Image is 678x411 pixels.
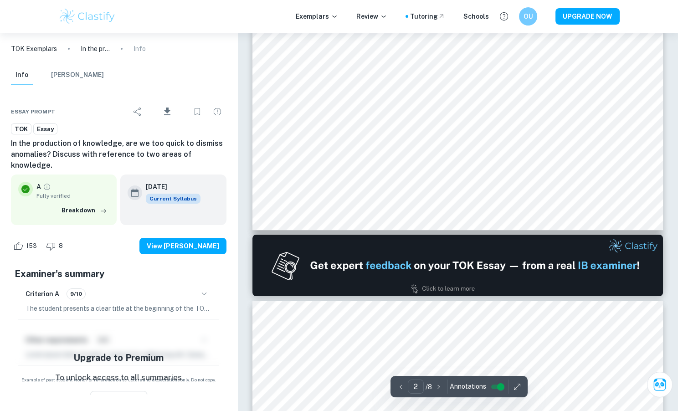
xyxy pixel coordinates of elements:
[252,235,663,296] img: Ad
[139,238,226,254] button: View [PERSON_NAME]
[11,125,31,134] span: TOK
[11,123,31,135] a: TOK
[296,11,338,21] p: Exemplars
[356,11,387,21] p: Review
[73,351,164,365] h5: Upgrade to Premium
[15,267,223,281] h5: Examiner's summary
[208,103,226,121] div: Report issue
[647,372,673,397] button: Ask Clai
[90,391,147,410] button: View Plans
[11,376,226,383] span: Example of past student work. For reference on structure and expectations only. Do not copy.
[426,382,432,392] p: / 8
[11,44,57,54] a: TOK Exemplars
[58,7,116,26] img: Clastify logo
[67,290,85,298] span: 9/10
[33,123,57,135] a: Essay
[11,138,226,171] h6: In the production of knowledge, are we too quick to dismiss anomalies? Discuss with reference to ...
[36,192,109,200] span: Fully verified
[523,11,534,21] h6: OU
[463,11,489,21] a: Schools
[519,7,537,26] button: OU
[59,204,109,217] button: Breakdown
[555,8,620,25] button: UPGRADE NOW
[36,182,41,192] p: A
[11,65,33,85] button: Info
[149,100,186,123] div: Download
[11,108,55,116] span: Essay prompt
[26,303,212,313] p: The student presents a clear title at the beginning of the TOK essay and maintains a sustained fo...
[55,372,182,384] p: To unlock access to all summaries
[51,65,104,85] button: [PERSON_NAME]
[450,382,486,391] span: Annotations
[146,194,200,204] span: Current Syllabus
[26,289,59,299] h6: Criterion A
[54,241,68,251] span: 8
[11,239,42,253] div: Like
[134,44,146,54] p: Info
[44,239,68,253] div: Dislike
[496,9,512,24] button: Help and Feedback
[81,44,110,54] p: In the production of knowledge, are we too quick to dismiss anomalies? Discuss with reference to ...
[34,125,57,134] span: Essay
[188,103,206,121] div: Bookmark
[43,183,51,191] a: Grade fully verified
[146,182,193,192] h6: [DATE]
[128,103,147,121] div: Share
[21,241,42,251] span: 153
[146,194,200,204] div: This exemplar is based on the current syllabus. Feel free to refer to it for inspiration/ideas wh...
[410,11,445,21] a: Tutoring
